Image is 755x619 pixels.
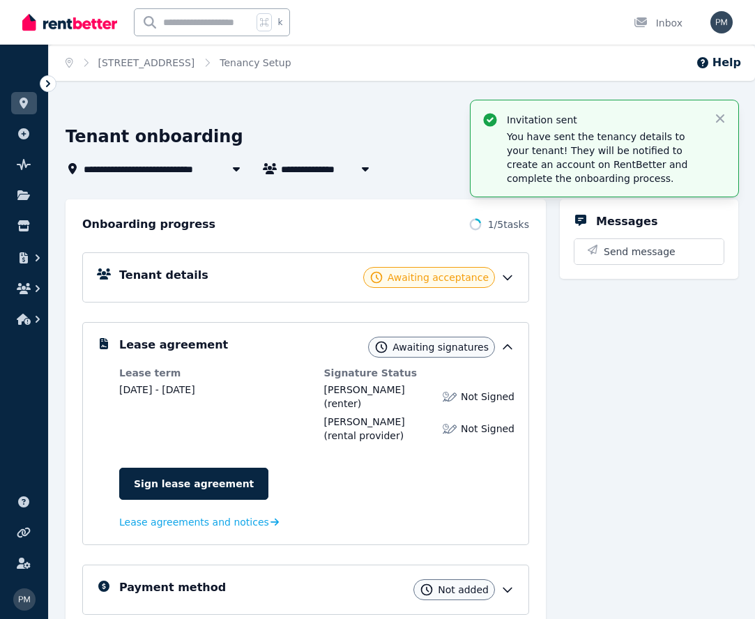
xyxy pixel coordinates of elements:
a: [STREET_ADDRESS] [98,57,195,68]
img: RentBetter [22,12,117,33]
span: Lease agreements and notices [119,515,269,529]
span: Awaiting signatures [392,340,489,354]
iframe: Intercom live chat [708,572,741,605]
span: 1 / 5 tasks [488,217,529,231]
span: Awaiting acceptance [388,270,489,284]
img: Lease not signed [443,390,457,404]
img: PATRICIA MCGIRL [13,588,36,611]
h5: Lease agreement [119,337,228,353]
img: Lease not signed [443,422,457,436]
p: You have sent the tenancy details to your tenant! They will be notified to create an account on R... [507,130,702,185]
h5: Payment method [119,579,226,596]
span: Not Signed [461,422,514,436]
img: PATRICIA MCGIRL [710,11,733,33]
dt: Signature Status [324,366,515,380]
span: k [277,17,282,28]
span: Send message [604,245,676,259]
dd: [DATE] - [DATE] [119,383,310,397]
span: Tenancy Setup [220,56,291,70]
span: [PERSON_NAME] [324,384,405,395]
span: Not Signed [461,390,514,404]
dt: Lease term [119,366,310,380]
div: (rental provider) [324,415,434,443]
nav: Breadcrumb [49,45,308,81]
button: Send message [574,239,724,264]
div: (renter) [324,383,434,411]
h2: Onboarding progress [82,216,215,233]
span: Not added [438,583,489,597]
h5: Tenant details [119,267,208,284]
h1: Tenant onboarding [66,125,243,148]
p: Invitation sent [507,113,702,127]
button: Help [696,54,741,71]
span: [PERSON_NAME] [324,416,405,427]
a: Sign lease agreement [119,468,268,500]
a: Lease agreements and notices [119,515,279,529]
div: Inbox [634,16,682,30]
h5: Messages [596,213,657,230]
